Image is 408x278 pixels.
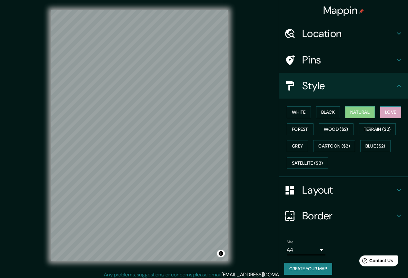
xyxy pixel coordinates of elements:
[279,21,408,46] div: Location
[359,9,364,14] img: pin-icon.png
[287,106,311,118] button: White
[302,53,395,66] h4: Pins
[222,271,301,278] a: [EMAIL_ADDRESS][DOMAIN_NAME]
[319,123,353,135] button: Wood ($2)
[279,73,408,99] div: Style
[360,140,391,152] button: Blue ($2)
[287,123,313,135] button: Forest
[351,253,401,271] iframe: Help widget launcher
[279,47,408,73] div: Pins
[313,140,355,152] button: Cartoon ($2)
[217,250,225,257] button: Toggle attribution
[323,4,364,17] h4: Mappin
[287,239,294,245] label: Size
[279,203,408,229] div: Border
[359,123,396,135] button: Terrain ($2)
[287,140,308,152] button: Grey
[287,157,328,169] button: Satellite ($3)
[302,27,395,40] h4: Location
[284,263,332,275] button: Create your map
[380,106,401,118] button: Love
[316,106,340,118] button: Black
[302,209,395,222] h4: Border
[51,10,228,261] canvas: Map
[302,184,395,197] h4: Layout
[287,245,325,255] div: A4
[345,106,375,118] button: Natural
[302,79,395,92] h4: Style
[279,177,408,203] div: Layout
